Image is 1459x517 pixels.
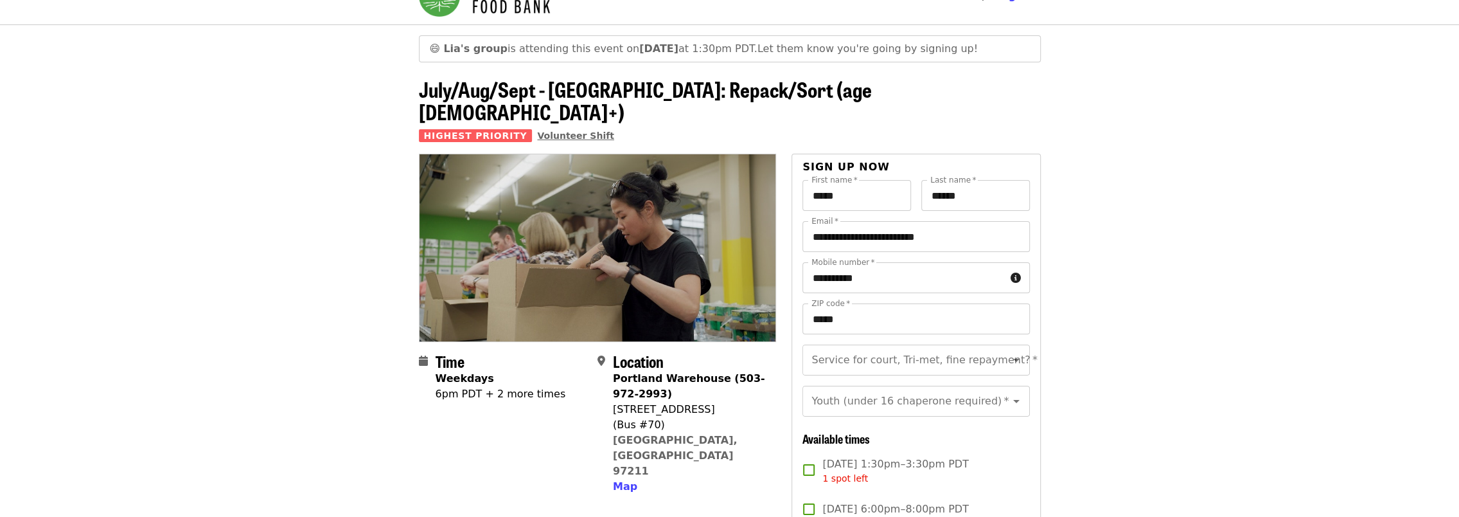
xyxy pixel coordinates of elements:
label: ZIP code [811,300,850,307]
button: Map [613,479,637,494]
label: Last name [930,176,976,184]
input: Mobile number [802,262,1005,293]
label: Email [811,217,838,225]
input: First name [802,180,911,211]
label: Mobile number [811,258,874,266]
strong: [DATE] [639,42,678,55]
span: 1 spot left [822,473,868,484]
strong: Portland Warehouse (503-972-2993) [613,372,765,400]
div: [STREET_ADDRESS] [613,402,766,417]
button: Open [1007,392,1025,410]
span: [DATE] 6:00pm–8:00pm PDT [822,502,968,517]
i: calendar icon [419,355,428,367]
strong: Weekdays [436,372,494,385]
div: (Bus #70) [613,417,766,433]
span: Let them know you're going by signing up! [757,42,978,55]
div: 6pm PDT + 2 more times [436,386,566,402]
span: Location [613,350,664,372]
span: Sign up now [802,161,890,173]
img: July/Aug/Sept - Portland: Repack/Sort (age 8+) organized by Oregon Food Bank [420,154,776,341]
a: [GEOGRAPHIC_DATA], [GEOGRAPHIC_DATA] 97211 [613,434,738,477]
i: circle-info icon [1011,272,1021,284]
span: Highest Priority [419,129,533,142]
input: Last name [921,180,1030,211]
span: Time [436,350,464,372]
strong: Lia's group [443,42,508,55]
span: [DATE] 1:30pm–3:30pm PDT [822,457,968,485]
label: First name [811,176,858,184]
input: ZIP code [802,304,1029,334]
span: July/Aug/Sept - [GEOGRAPHIC_DATA]: Repack/Sort (age [DEMOGRAPHIC_DATA]+) [419,74,872,127]
span: Available times [802,430,869,447]
i: map-marker-alt icon [597,355,605,367]
a: Volunteer Shift [537,131,614,141]
span: grinning face emoji [430,42,441,55]
span: is attending this event on at 1:30pm PDT. [443,42,757,55]
button: Open [1007,351,1025,369]
span: Map [613,480,637,493]
input: Email [802,221,1029,252]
